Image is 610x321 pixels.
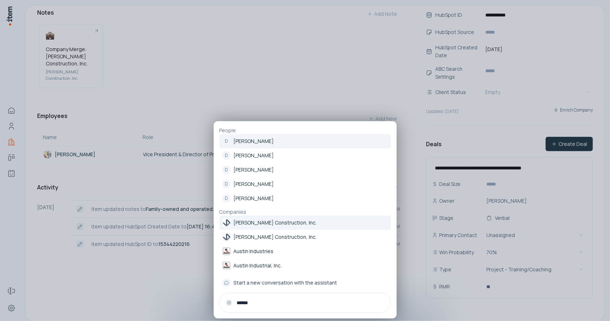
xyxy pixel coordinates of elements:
[234,279,337,286] span: Start a new conversation with the assistant
[222,180,231,188] div: D
[234,138,274,145] p: [PERSON_NAME]
[234,181,274,188] p: [PERSON_NAME]
[234,262,282,269] p: Austin Industrial, Inc.
[219,134,391,148] a: D[PERSON_NAME]
[219,191,391,206] a: D[PERSON_NAME]
[219,276,391,290] button: Start a new conversation with the assistant
[234,166,274,173] p: [PERSON_NAME]
[222,151,231,160] div: D
[222,218,231,227] img: Dustin Construction, Inc.
[222,137,231,145] div: D
[214,121,397,318] div: PeopleD[PERSON_NAME]D[PERSON_NAME]D[PERSON_NAME]D[PERSON_NAME]D[PERSON_NAME]CompaniesDustin Const...
[219,230,391,244] a: [PERSON_NAME] Construction, Inc.
[222,233,231,241] img: Dustin Construction, Inc.
[219,216,391,230] a: [PERSON_NAME] Construction, Inc.
[222,166,231,174] div: D
[219,127,391,134] p: People
[234,233,317,241] p: [PERSON_NAME] Construction, Inc.
[219,258,391,273] a: Austin Industrial, Inc.
[219,177,391,191] a: D[PERSON_NAME]
[219,163,391,177] a: D[PERSON_NAME]
[234,248,274,255] p: Austin Industries
[222,247,231,256] img: Austin Industries
[234,195,274,202] p: [PERSON_NAME]
[222,194,231,203] div: D
[234,152,274,159] p: [PERSON_NAME]
[234,219,317,226] p: [PERSON_NAME] Construction, Inc.
[219,148,391,163] a: D[PERSON_NAME]
[219,244,391,258] a: Austin Industries
[222,261,231,270] img: Austin Industrial, Inc.
[219,208,391,216] p: Companies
